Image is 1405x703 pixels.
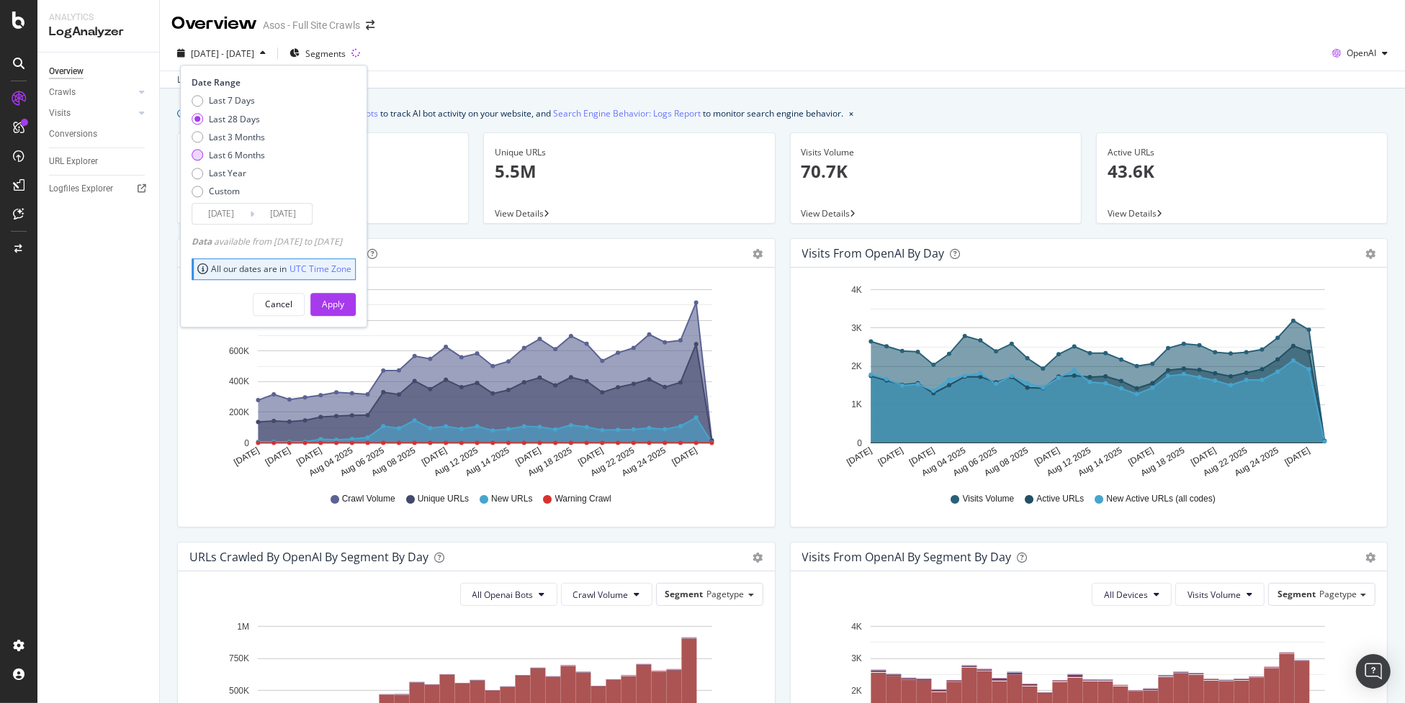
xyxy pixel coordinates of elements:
[295,445,323,468] text: [DATE]
[322,298,344,310] div: Apply
[369,445,417,479] text: Aug 08 2025
[802,246,945,260] div: Visits from OpenAI by day
[1319,588,1357,600] span: Pagetype
[49,12,148,24] div: Analytics
[1232,445,1280,479] text: Aug 24 2025
[1188,589,1241,601] span: Visits Volume
[573,589,629,601] span: Crawl Volume
[1189,445,1218,468] text: [DATE]
[189,279,758,479] svg: A chart.
[851,653,862,663] text: 3K
[191,47,254,60] span: [DATE] - [DATE]
[308,445,355,479] text: Aug 04 2025
[753,553,763,563] div: gear
[555,493,611,505] span: Warning Crawl
[49,154,98,169] div: URL Explorer
[264,445,292,468] text: [DATE]
[244,438,249,448] text: 0
[338,445,386,479] text: Aug 06 2025
[310,293,356,316] button: Apply
[1365,553,1375,563] div: gear
[49,24,148,40] div: LogAnalyzer
[192,113,265,125] div: Last 28 Days
[802,279,1370,479] svg: A chart.
[1126,445,1155,468] text: [DATE]
[49,181,149,196] a: Logfiles Explorer
[1365,249,1375,259] div: gear
[49,154,149,169] a: URL Explorer
[1201,445,1249,479] text: Aug 22 2025
[907,445,936,468] text: [DATE]
[1283,445,1311,468] text: [DATE]
[665,588,704,600] span: Segment
[177,106,1388,121] div: info banner
[561,583,652,606] button: Crawl Volume
[229,377,249,387] text: 400K
[265,298,292,310] div: Cancel
[553,106,701,121] a: Search Engine Behavior: Logs Report
[366,20,374,30] div: arrow-right-arrow-left
[460,583,557,606] button: All Openai Bots
[1347,47,1376,59] span: OpenAI
[192,95,265,107] div: Last 7 Days
[491,493,532,505] span: New URLs
[192,186,265,198] div: Custom
[1278,588,1316,600] span: Segment
[963,493,1015,505] span: Visits Volume
[526,445,574,479] text: Aug 18 2025
[1076,445,1123,479] text: Aug 14 2025
[1108,207,1157,219] span: View Details
[305,47,346,60] span: Segments
[209,149,265,161] div: Last 6 Months
[495,207,544,219] span: View Details
[851,323,862,333] text: 3K
[1327,42,1393,65] button: OpenAI
[851,361,862,371] text: 2K
[432,445,480,479] text: Aug 12 2025
[284,42,351,65] button: Segments
[171,12,257,36] div: Overview
[851,686,862,696] text: 2K
[707,588,745,600] span: Pagetype
[1108,146,1376,159] div: Active URLs
[951,445,998,479] text: Aug 06 2025
[209,113,260,125] div: Last 28 Days
[171,42,271,65] button: [DATE] - [DATE]
[1092,583,1172,606] button: All Devices
[851,400,862,410] text: 1K
[49,181,113,196] div: Logfiles Explorer
[209,131,265,143] div: Last 3 Months
[192,167,265,179] div: Last Year
[802,550,1012,564] div: Visits from OpenAI By Segment By Day
[1033,445,1061,468] text: [DATE]
[420,445,449,468] text: [DATE]
[920,445,967,479] text: Aug 04 2025
[49,85,135,100] a: Crawls
[49,85,76,100] div: Crawls
[192,77,352,89] div: Date Range
[232,445,261,468] text: [DATE]
[576,445,605,468] text: [DATE]
[192,106,843,121] div: We introduced 2 new report templates: to track AI bot activity on your website, and to monitor se...
[237,622,249,632] text: 1M
[495,159,763,183] p: 5.5M
[513,445,542,468] text: [DATE]
[49,64,84,79] div: Overview
[177,73,256,86] div: Last update
[49,127,97,142] div: Conversions
[289,263,351,276] a: UTC Time Zone
[418,493,469,505] span: Unique URLs
[472,589,534,601] span: All Openai Bots
[845,445,874,468] text: [DATE]
[802,146,1070,159] div: Visits Volume
[229,653,249,663] text: 750K
[254,204,312,224] input: End Date
[670,445,699,468] text: [DATE]
[189,550,428,564] div: URLs Crawled by OpenAI By Segment By Day
[209,167,246,179] div: Last Year
[192,149,265,161] div: Last 6 Months
[1356,654,1391,689] div: Open Intercom Messenger
[851,285,862,295] text: 4K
